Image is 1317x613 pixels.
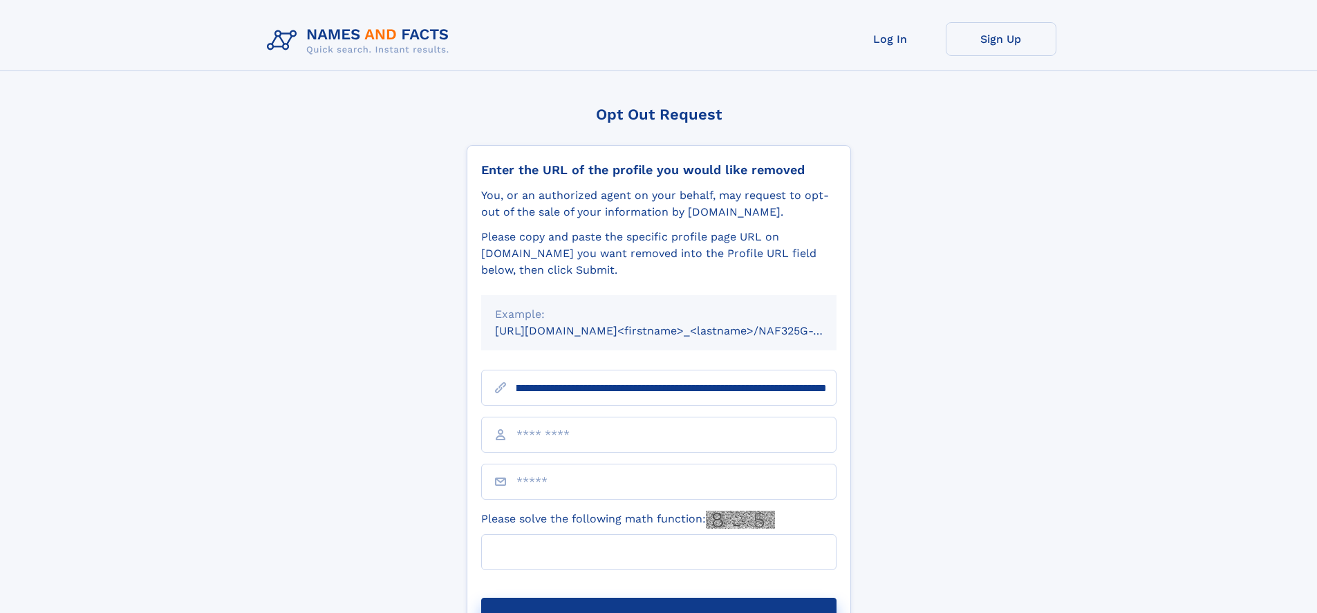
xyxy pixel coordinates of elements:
[495,306,823,323] div: Example:
[261,22,460,59] img: Logo Names and Facts
[481,511,775,529] label: Please solve the following math function:
[481,229,837,279] div: Please copy and paste the specific profile page URL on [DOMAIN_NAME] you want removed into the Pr...
[467,106,851,123] div: Opt Out Request
[481,162,837,178] div: Enter the URL of the profile you would like removed
[835,22,946,56] a: Log In
[481,187,837,220] div: You, or an authorized agent on your behalf, may request to opt-out of the sale of your informatio...
[946,22,1056,56] a: Sign Up
[495,324,863,337] small: [URL][DOMAIN_NAME]<firstname>_<lastname>/NAF325G-xxxxxxxx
